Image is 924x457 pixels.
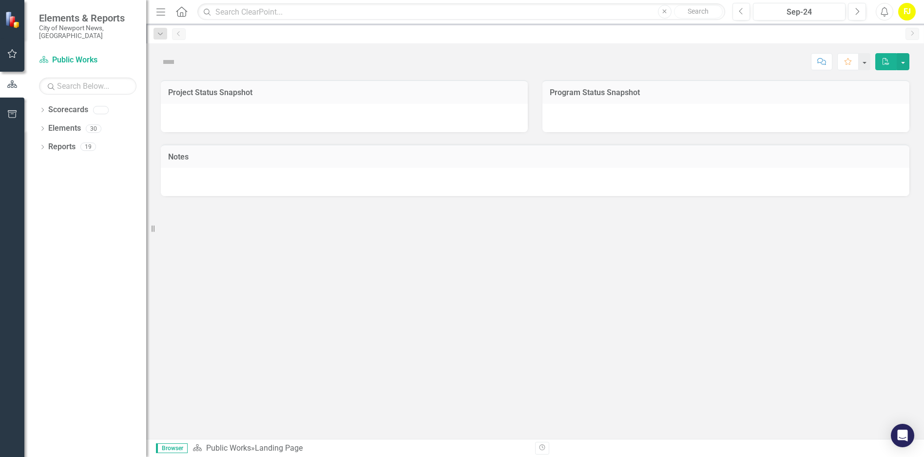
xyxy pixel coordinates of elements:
[48,123,81,134] a: Elements
[168,88,520,97] h3: Project Status Snapshot
[48,141,76,153] a: Reports
[753,3,846,20] button: Sep-24
[674,5,723,19] button: Search
[39,12,136,24] span: Elements & Reports
[206,443,251,453] a: Public Works
[197,3,725,20] input: Search ClearPoint...
[898,3,916,20] button: FJ
[39,24,136,40] small: City of Newport News, [GEOGRAPHIC_DATA]
[688,7,709,15] span: Search
[192,443,528,454] div: »
[86,124,101,133] div: 30
[80,143,96,151] div: 19
[48,104,88,116] a: Scorecards
[891,424,914,447] div: Open Intercom Messenger
[161,54,176,70] img: Not Defined
[550,88,902,97] h3: Program Status Snapshot
[168,153,902,161] h3: Notes
[756,6,842,18] div: Sep-24
[5,11,22,28] img: ClearPoint Strategy
[156,443,188,453] span: Browser
[255,443,303,453] div: Landing Page
[39,55,136,66] a: Public Works
[39,78,136,95] input: Search Below...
